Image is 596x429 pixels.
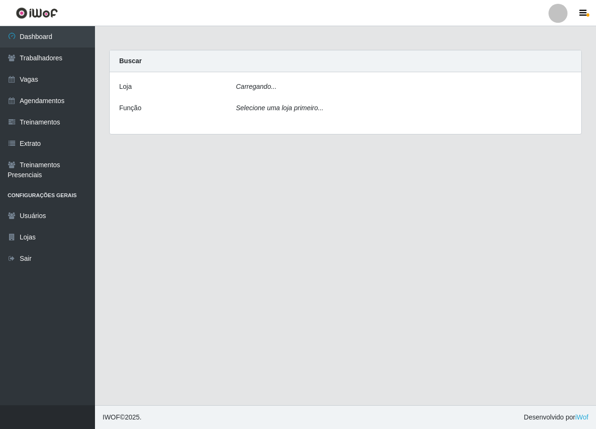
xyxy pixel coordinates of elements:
i: Selecione uma loja primeiro... [236,104,323,112]
strong: Buscar [119,57,142,65]
span: Desenvolvido por [524,412,588,422]
label: Função [119,103,142,113]
a: iWof [575,413,588,421]
img: CoreUI Logo [16,7,58,19]
span: IWOF [103,413,120,421]
i: Carregando... [236,83,277,90]
label: Loja [119,82,132,92]
span: © 2025 . [103,412,142,422]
